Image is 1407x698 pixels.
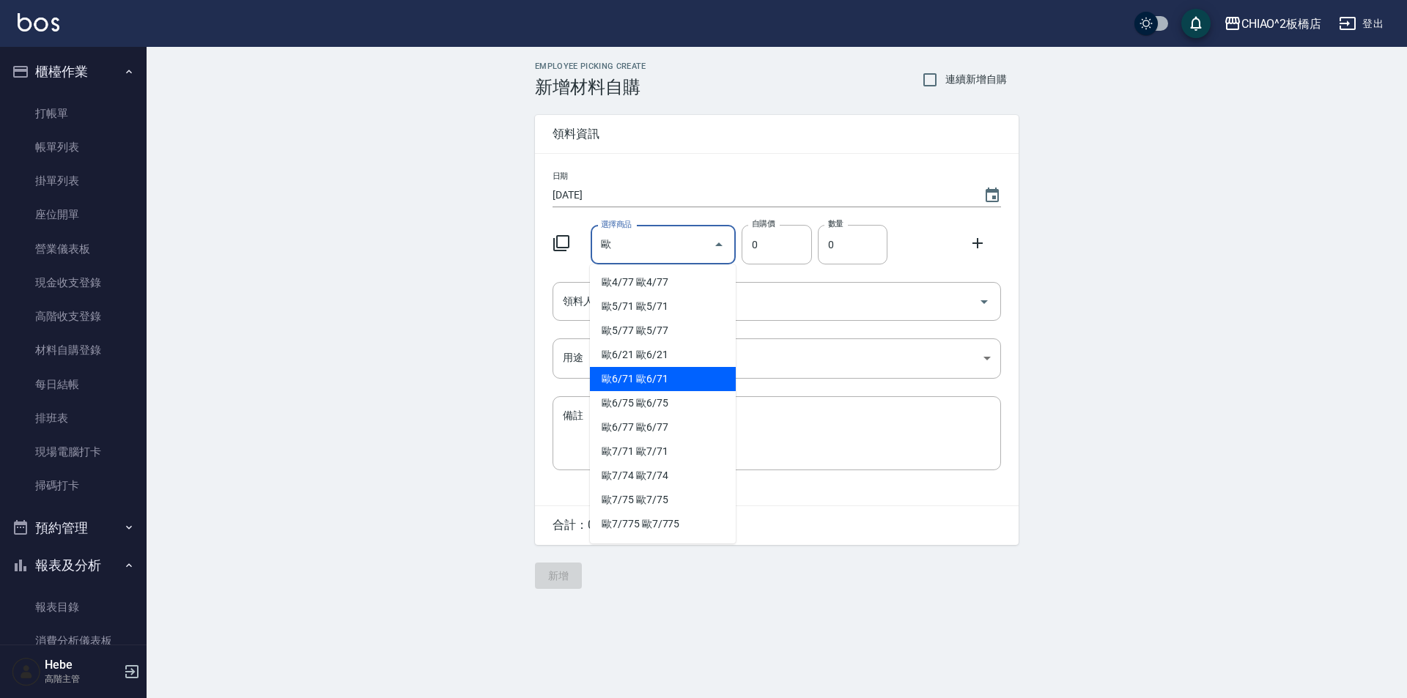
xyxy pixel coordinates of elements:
label: 數量 [828,218,843,229]
label: 選擇商品 [601,219,632,230]
li: 歐5/71 歐5/71 [590,294,736,319]
li: 歐6/75 歐6/75 [590,391,736,415]
a: 座位開單 [6,198,141,231]
button: save [1181,9,1211,38]
a: 打帳單 [6,97,141,130]
li: 歐6/21 歐6/21 [590,343,736,367]
a: 營業儀表板 [6,232,141,266]
li: 歐7/775 歐7/775 [590,512,736,536]
label: 日期 [553,171,568,182]
button: 登出 [1333,10,1389,37]
li: 歐6/71 歐6/71 [590,367,736,391]
a: 材料自購登錄 [6,333,141,367]
a: 報表目錄 [6,590,141,624]
a: 消費分析儀表板 [6,624,141,658]
li: 歐5/77 歐5/77 [590,319,736,343]
img: Person [12,657,41,686]
button: Open [972,290,996,313]
li: 歐8/71 歐8/71 [590,536,736,560]
button: 報表及分析 [6,546,141,584]
a: 高階收支登錄 [6,300,141,333]
h3: 新增材料自購 [535,77,646,97]
a: 現場電腦打卡 [6,435,141,469]
label: 自購價 [752,218,775,229]
a: 掃碼打卡 [6,469,141,502]
li: 歐7/71 歐7/71 [590,439,736,464]
h5: Hebe [45,658,119,672]
li: 歐7/75 歐7/75 [590,488,736,512]
li: 歐7/74 歐7/74 [590,464,736,488]
a: 每日結帳 [6,368,141,401]
a: 掛單列表 [6,164,141,198]
img: Logo [18,13,59,31]
a: 現金收支登錄 [6,266,141,300]
div: 合計： 0 [535,506,1019,545]
a: 排班表 [6,401,141,435]
a: 帳單列表 [6,130,141,164]
button: CHIAO^2板橋店 [1218,9,1328,39]
input: YYYY/MM/DD [553,183,969,207]
li: 歐4/77 歐4/77 [590,270,736,294]
button: Choose date, selected date is 2025-09-06 [975,178,1010,213]
button: Close [707,233,731,256]
span: 領料資訊 [553,127,1001,141]
li: 歐6/77 歐6/77 [590,415,736,439]
h2: Employee Picking Create [535,62,646,71]
p: 高階主管 [45,672,119,686]
span: 連續新增自購 [945,72,1007,87]
button: 櫃檯作業 [6,53,141,91]
div: CHIAO^2板橋店 [1241,15,1322,33]
button: 預約管理 [6,509,141,547]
